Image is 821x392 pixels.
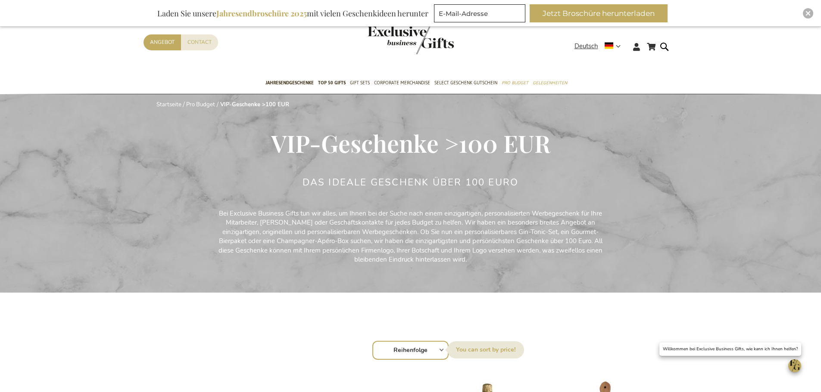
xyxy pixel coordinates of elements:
span: Select Geschenk Gutschein [434,78,497,87]
h2: DAS IDEALE GESCHENK ÜBER 100 EURO [303,177,519,188]
a: store logo [368,26,411,54]
a: Jahresendgeschenke [265,73,314,94]
span: Gift Sets [350,78,370,87]
a: Gelegenheiten [533,73,567,94]
div: Laden Sie unsere mit vielen Geschenkideen herunter [153,4,432,22]
a: Startseite [156,101,181,108]
span: VIP-Geschenke >100 EUR [271,127,550,159]
form: marketing offers and promotions [434,4,528,25]
a: Angebot [144,34,181,50]
button: Jetzt Broschüre herunterladen [530,4,668,22]
img: Exclusive Business gifts logo [368,26,454,54]
img: Close [805,11,811,16]
label: Sortieren nach [447,341,524,358]
a: Select Geschenk Gutschein [434,73,497,94]
a: Gift Sets [350,73,370,94]
span: Pro Budget [502,78,528,87]
b: Jahresendbroschüre 2025 [216,8,307,19]
a: Corporate Merchandise [374,73,430,94]
a: TOP 50 Gifts [318,73,346,94]
span: TOP 50 Gifts [318,78,346,87]
p: Bei Exclusive Business Gifts tun wir alles, um Ihnen bei der Suche nach einem einzigartigen, pers... [217,209,605,265]
span: Deutsch [574,41,598,51]
span: Corporate Merchandise [374,78,430,87]
a: Pro Budget [502,73,528,94]
div: Close [803,8,813,19]
span: Gelegenheiten [533,78,567,87]
input: E-Mail-Adresse [434,4,525,22]
a: Contact [181,34,218,50]
a: Pro Budget [186,101,215,108]
strong: VIP-Geschenke >100 EUR [220,101,289,108]
span: Jahresendgeschenke [265,78,314,87]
